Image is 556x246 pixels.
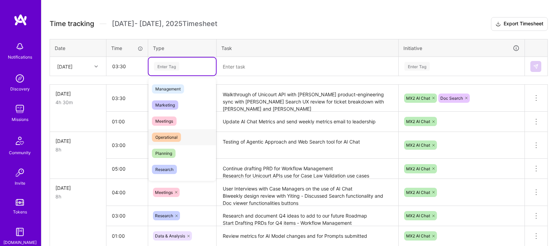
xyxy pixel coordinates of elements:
[8,53,32,61] div: Notifications
[217,85,398,111] textarea: Walkthrough of Unicourt API with [PERSON_NAME] product-engineering sync with [PERSON_NAME] Search...
[406,190,430,195] span: MX2 AI Chat
[148,39,217,57] th: Type
[13,208,27,216] div: Tokens
[440,96,463,101] span: Doc Search
[403,44,520,52] div: Initiative
[154,61,179,72] div: Enter Tag
[217,207,398,225] textarea: Research and document Q4 ideas to add to our future Roadmap Start Drafting PRDs for Q4 items - Wo...
[106,160,148,178] input: HH:MM
[15,180,25,187] div: Invite
[13,40,27,53] img: bell
[55,99,101,106] div: 4h 30m
[217,159,398,178] textarea: Continue drafting PRD for Workflow Management Research for Unicourt APIs use for Case Law Validat...
[406,233,430,238] span: MX2 AI Chat
[12,116,28,123] div: Missions
[152,116,177,126] span: Meetings
[57,63,73,70] div: [DATE]
[217,39,399,57] th: Task
[12,133,28,149] img: Community
[55,193,101,200] div: 8h
[13,225,27,239] img: guide book
[9,149,31,156] div: Community
[404,61,430,72] div: Enter Tag
[111,45,143,52] div: Time
[55,90,101,97] div: [DATE]
[406,119,430,124] span: MX2 AI Chat
[94,65,98,68] i: icon Chevron
[217,227,398,246] textarea: Review metrics for AI Model changes and for Prompts submitted
[16,199,24,206] img: tokens
[217,133,398,158] textarea: Testing of Agentic Approach and Web Search tool for AI Chat
[3,239,37,246] div: [DOMAIN_NAME]
[152,84,184,94] span: Management
[152,133,181,142] span: Operational
[13,166,27,180] img: Invite
[533,64,539,69] img: Submit
[406,213,430,218] span: MX2 AI Chat
[155,190,173,195] span: Meetings
[217,112,398,131] textarea: Update AI Chat Metrics and send weekly metrics email to leadership
[106,207,148,225] input: HH:MM
[152,165,177,174] span: Research
[50,20,94,28] span: Time tracking
[55,184,101,192] div: [DATE]
[13,72,27,85] img: discovery
[406,166,430,171] span: MX2 AI Chat
[406,96,430,101] span: MX2 AI Chat
[55,146,101,153] div: 8h
[491,17,548,31] button: Export Timesheet
[106,136,148,154] input: HH:MM
[13,102,27,116] img: teamwork
[107,57,147,75] input: HH:MM
[50,39,106,57] th: Date
[155,233,185,238] span: Data & Analysis
[106,227,148,245] input: HH:MM
[152,149,176,158] span: Planning
[495,21,501,28] i: icon Download
[106,112,148,131] input: HH:MM
[55,137,101,145] div: [DATE]
[14,14,27,26] img: logo
[112,20,217,28] span: [DATE] - [DATE] , 2025 Timesheet
[155,213,173,218] span: Research
[106,183,148,201] input: HH:MM
[10,85,30,93] div: Discovery
[406,143,430,148] span: MX2 AI Chat
[152,100,178,110] span: Marketing
[106,89,148,107] input: HH:MM
[217,180,398,205] textarea: User Interviews with Case Managers on the use of AI Chat Biweekly design review with Yiting - Dis...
